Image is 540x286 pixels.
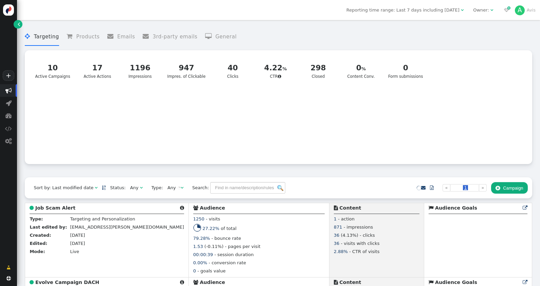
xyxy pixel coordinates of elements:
span: Type: [147,184,163,191]
button: Campaign [491,182,528,194]
span:  [5,87,12,94]
span: [EMAIL_ADDRESS][PERSON_NAME][DOMAIN_NAME] [70,225,184,230]
b: Content [339,280,361,285]
b: Audience Goals [435,205,477,211]
div: A [515,5,525,16]
span:  [180,205,184,210]
img: logo-icon.svg [3,4,14,16]
span: - impressions [344,225,373,230]
span:  [18,21,20,28]
div: Active Campaigns [35,62,70,79]
span: [DATE] [70,241,85,246]
div: 10 [35,62,70,74]
li: Products [67,28,100,46]
span: Sorted in descending order [102,185,106,190]
a: « [443,184,450,192]
span: - conversion rate [209,260,246,265]
b: Last edited by: [30,225,67,230]
a: 0Content Conv. [342,59,380,84]
div: Any [130,184,139,191]
a:  [523,205,527,211]
span:  [461,8,464,12]
b: Content [339,205,361,211]
span:  [429,280,433,285]
a: 947Impres. of Clickable [163,59,210,84]
a: 17Active Actions [78,59,117,84]
span: Targeting and Personalization [70,216,135,221]
span: of total [221,226,236,231]
div: Content Conv. [345,62,377,79]
span: - pages per visit [225,244,260,249]
a: 298Closed [299,59,338,84]
span:  [193,205,198,210]
span:  [6,100,12,106]
span:  [193,280,198,285]
div: Form submissions [388,62,423,79]
span: - bounce rate [211,236,241,241]
div: Impres. of Clickable [167,62,206,79]
a:  [421,185,426,190]
span:  [95,185,97,190]
b: Created: [30,233,51,238]
div: 298 [303,62,334,74]
span: [DATE] [70,233,85,238]
a: AAvis [515,7,536,13]
div: CTR [260,62,291,79]
div: 0 [345,62,377,74]
a: 10Active Campaigns [31,59,74,84]
span: 1 [334,216,337,221]
span:  [523,280,527,285]
span:  [107,33,117,39]
span: 36 [334,233,340,238]
div: Impressions [125,62,156,79]
span: 27.22% [202,226,219,231]
span:  [5,138,12,144]
b: Audience [200,205,225,211]
div: 947 [167,62,206,74]
b: Evolve Campaign DACH [35,280,99,285]
div: Active Actions [82,62,113,79]
img: loading.gif [177,186,181,190]
li: Targeting [25,28,59,46]
span:  [523,205,527,210]
a:  [102,185,106,190]
span: - visits [206,216,220,221]
div: 0 [388,62,423,74]
div: Any [167,184,176,191]
a: 40Clicks [213,59,252,84]
b: Edited: [30,241,47,246]
img: icon_search.png [277,185,283,191]
a:  [523,280,527,285]
span: - action [338,216,355,221]
b: Audience [200,280,225,285]
div: Clicks [217,62,249,79]
span:  [67,33,76,39]
span: 00:00:39 [193,252,213,257]
span: 0.00% [193,260,207,265]
span: 871 [334,225,342,230]
span: Status: [106,184,126,191]
span:  [496,185,500,191]
span: - CTR of visits [349,249,379,254]
span: Reporting time range: Last 7 days including [DATE] [346,7,460,13]
span:  [6,264,11,271]
span: Live [70,249,79,254]
span: Search: [188,185,209,190]
li: 3rd-party emails [143,28,197,46]
span: (-0.11%) [204,244,223,249]
a: + [3,70,14,81]
span: 1.53 [193,244,203,249]
div: 17 [82,62,113,74]
a: » [479,184,487,192]
span:  [30,280,34,285]
div: 4.22 [260,62,291,74]
b: Type: [30,216,43,221]
span: - goals value [197,268,226,273]
span:  [30,205,34,210]
span:  [143,33,152,39]
span:  [504,8,509,12]
span:  [334,280,338,285]
a:  [14,20,22,29]
li: General [205,28,237,46]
